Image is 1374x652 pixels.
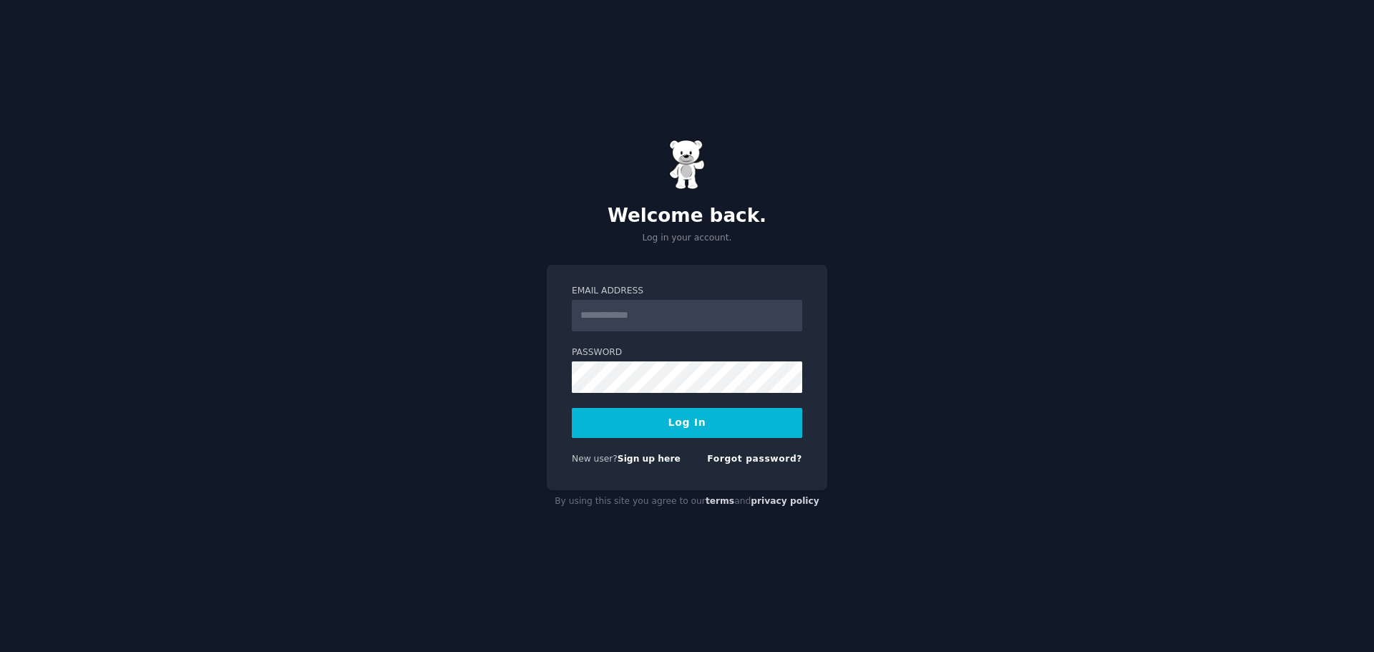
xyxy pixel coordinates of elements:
a: Sign up here [618,454,681,464]
label: Password [572,346,802,359]
a: Forgot password? [707,454,802,464]
img: Gummy Bear [669,140,705,190]
span: New user? [572,454,618,464]
h2: Welcome back. [547,205,827,228]
p: Log in your account. [547,232,827,245]
button: Log In [572,408,802,438]
div: By using this site you agree to our and [547,490,827,513]
label: Email Address [572,285,802,298]
a: privacy policy [751,496,819,506]
a: terms [706,496,734,506]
